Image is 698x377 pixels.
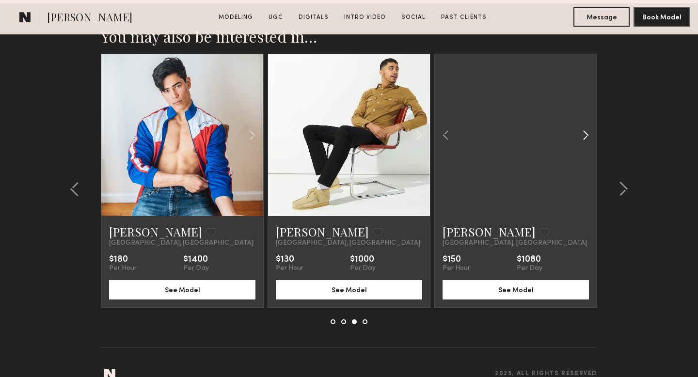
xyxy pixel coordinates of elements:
div: Per Day [350,265,376,272]
div: $1000 [350,255,376,265]
span: [PERSON_NAME] [47,10,132,27]
a: Intro Video [340,13,390,22]
div: Per Hour [443,265,470,272]
a: Book Model [634,13,690,21]
a: [PERSON_NAME] [276,224,369,239]
div: Per Hour [109,265,137,272]
div: $1080 [517,255,542,265]
button: Message [573,7,630,27]
div: $1400 [183,255,209,265]
a: See Model [276,285,422,294]
a: Social [397,13,429,22]
div: Per Day [183,265,209,272]
a: Digitals [295,13,333,22]
button: See Model [443,280,589,299]
a: See Model [109,285,255,294]
div: Per Day [517,265,542,272]
div: $150 [443,255,470,265]
a: [PERSON_NAME] [443,224,536,239]
span: [GEOGRAPHIC_DATA], [GEOGRAPHIC_DATA] [109,239,254,247]
a: See Model [443,285,589,294]
div: $180 [109,255,137,265]
button: See Model [109,280,255,299]
span: [GEOGRAPHIC_DATA], [GEOGRAPHIC_DATA] [443,239,587,247]
button: See Model [276,280,422,299]
a: [PERSON_NAME] [109,224,202,239]
div: Per Hour [276,265,303,272]
a: Modeling [215,13,257,22]
a: UGC [265,13,287,22]
span: 2025, all rights reserved [495,371,597,377]
div: $130 [276,255,303,265]
button: Book Model [634,7,690,27]
a: Past Clients [437,13,491,22]
h2: You may also be interested in… [101,27,597,46]
span: [GEOGRAPHIC_DATA], [GEOGRAPHIC_DATA] [276,239,420,247]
